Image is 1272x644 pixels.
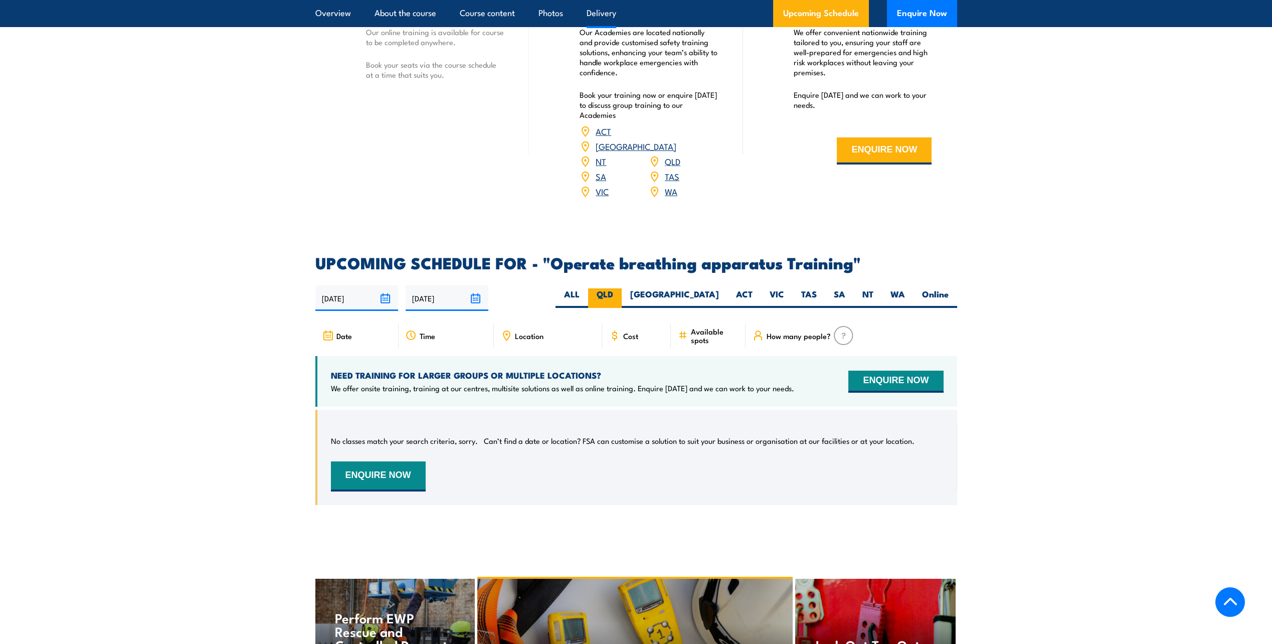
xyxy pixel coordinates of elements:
[331,370,794,381] h4: NEED TRAINING FOR LARGER GROUPS OR MULTIPLE LOCATIONS?
[665,170,679,182] a: TAS
[794,27,932,77] p: We offer convenient nationwide training tailored to you, ensuring your staff are well-prepared fo...
[596,125,611,137] a: ACT
[315,255,957,269] h2: UPCOMING SCHEDULE FOR - "Operate breathing apparatus Training"
[837,137,932,165] button: ENQUIRE NOW
[882,288,914,308] label: WA
[315,285,398,311] input: From date
[331,461,426,492] button: ENQUIRE NOW
[588,288,622,308] label: QLD
[622,288,728,308] label: [GEOGRAPHIC_DATA]
[596,185,609,197] a: VIC
[914,288,957,308] label: Online
[515,332,543,340] span: Location
[665,185,677,197] a: WA
[580,27,718,77] p: Our Academies are located nationally and provide customised safety training solutions, enhancing ...
[767,332,831,340] span: How many people?
[336,332,352,340] span: Date
[623,332,638,340] span: Cost
[596,140,676,152] a: [GEOGRAPHIC_DATA]
[691,327,739,344] span: Available spots
[331,436,478,446] p: No classes match your search criteria, sorry.
[848,371,943,393] button: ENQUIRE NOW
[406,285,488,311] input: To date
[366,60,504,80] p: Book your seats via the course schedule at a time that suits you.
[665,155,680,167] a: QLD
[761,288,793,308] label: VIC
[793,288,825,308] label: TAS
[331,383,794,393] p: We offer onsite training, training at our centres, multisite solutions as well as online training...
[366,27,504,47] p: Our online training is available for course to be completed anywhere.
[728,288,761,308] label: ACT
[854,288,882,308] label: NT
[596,155,606,167] a: NT
[484,436,915,446] p: Can’t find a date or location? FSA can customise a solution to suit your business or organisation...
[596,170,606,182] a: SA
[794,90,932,110] p: Enquire [DATE] and we can work to your needs.
[420,332,435,340] span: Time
[556,288,588,308] label: ALL
[825,288,854,308] label: SA
[580,90,718,120] p: Book your training now or enquire [DATE] to discuss group training to our Academies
